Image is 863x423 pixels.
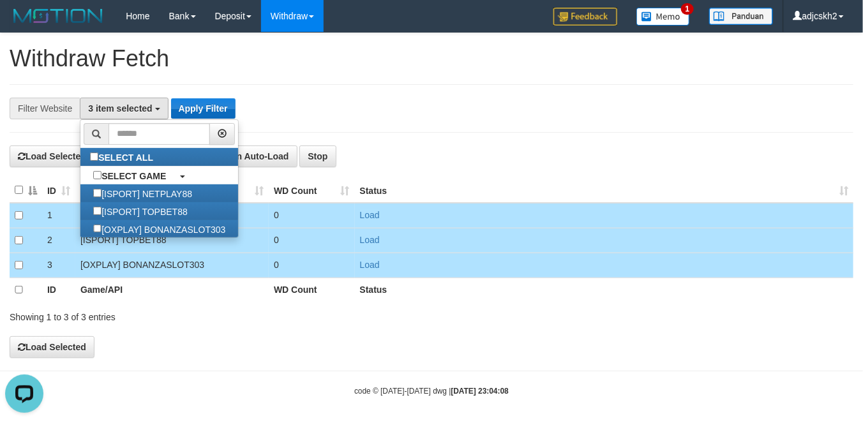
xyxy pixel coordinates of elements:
img: panduan.png [709,8,773,25]
a: Load [360,235,380,245]
span: 0 [274,260,279,270]
div: Showing 1 to 3 of 3 entries [10,306,350,323]
label: [ISPORT] NETPLAY88 [80,184,205,202]
button: Apply Filter [171,98,236,119]
input: SELECT ALL [90,152,98,161]
a: Load [360,210,380,220]
a: SELECT GAME [80,167,238,184]
small: code © [DATE]-[DATE] dwg | [354,387,509,396]
input: [OXPLAY] BONANZASLOT303 [93,225,101,233]
button: Stop [299,145,336,167]
th: Status: activate to sort column ascending [355,178,853,203]
img: MOTION_logo.png [10,6,107,26]
a: Load [360,260,380,270]
td: [ISPORT] TOPBET88 [75,228,269,253]
span: 0 [274,210,279,220]
div: Filter Website [10,98,80,119]
td: [ISPORT] NETPLAY88 [75,203,269,228]
th: Status [355,278,853,302]
td: 3 [42,253,75,278]
span: 1 [681,3,694,15]
input: [ISPORT] NETPLAY88 [93,189,101,197]
img: Button%20Memo.svg [636,8,690,26]
button: Load Selected [10,336,94,358]
th: WD Count: activate to sort column ascending [269,178,355,203]
img: Feedback.jpg [553,8,617,26]
td: [OXPLAY] BONANZASLOT303 [75,253,269,278]
strong: [DATE] 23:04:08 [451,387,509,396]
input: [ISPORT] TOPBET88 [93,207,101,215]
th: ID [42,278,75,302]
span: 0 [274,235,279,245]
button: Open LiveChat chat widget [5,5,43,43]
h1: Withdraw Fetch [10,46,853,71]
label: SELECT ALL [80,148,166,166]
label: [ISPORT] TOPBET88 [80,202,200,220]
th: Game/API [75,278,269,302]
th: WD Count [269,278,355,302]
th: Game/API: activate to sort column ascending [75,178,269,203]
b: SELECT GAME [101,171,166,181]
label: [OXPLAY] BONANZASLOT303 [80,220,238,238]
th: ID: activate to sort column ascending [42,178,75,203]
button: 3 item selected [80,98,168,119]
input: SELECT GAME [93,171,101,179]
td: 2 [42,228,75,253]
button: Load Selected [10,145,94,167]
td: 1 [42,203,75,228]
button: Run Auto-Load [209,145,297,167]
span: 3 item selected [88,103,152,114]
